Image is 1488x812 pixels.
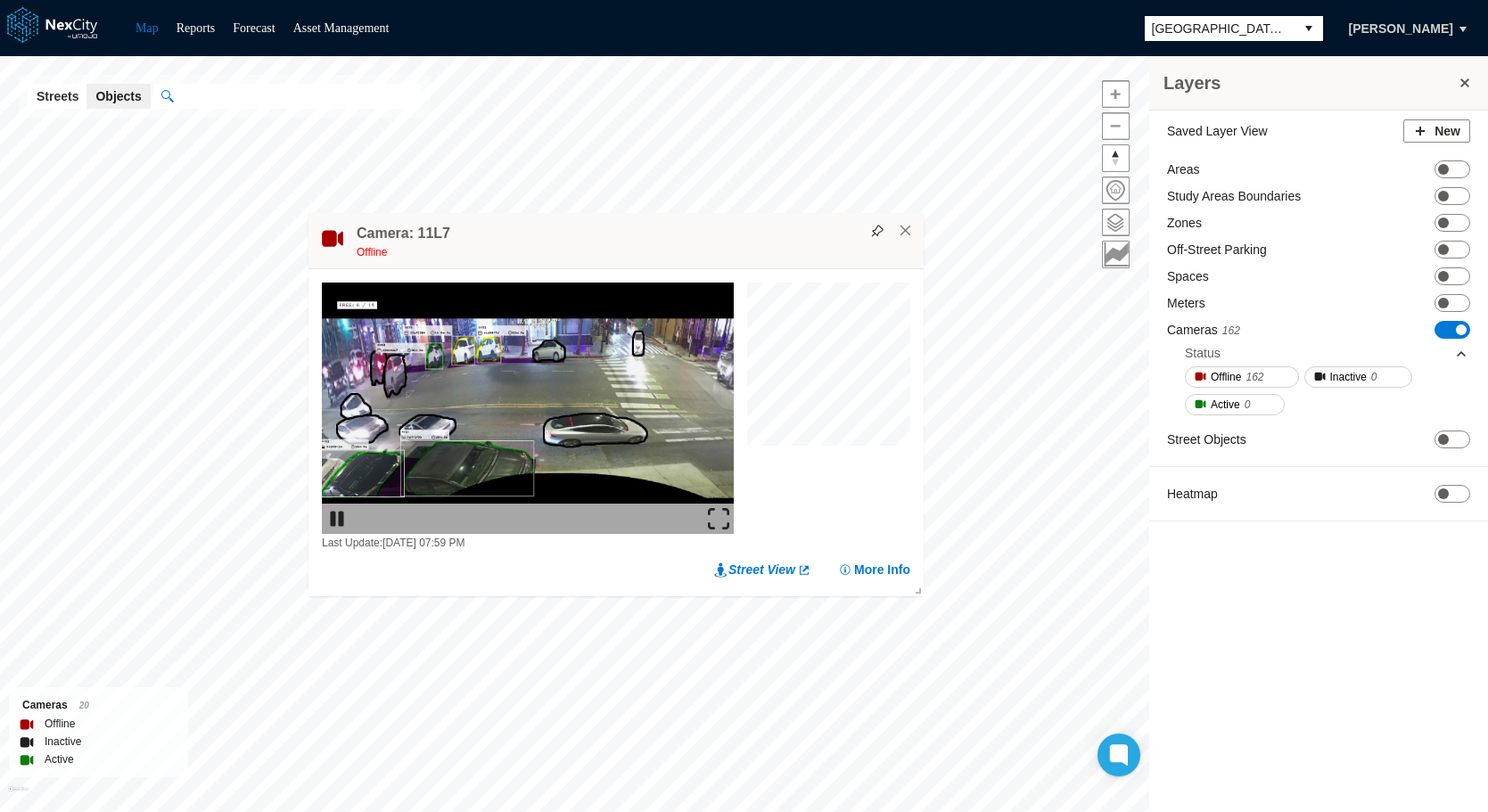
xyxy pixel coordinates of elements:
span: Zoom out [1103,113,1129,139]
div: Status [1185,344,1221,362]
label: Zones [1167,214,1202,232]
span: Offline [357,246,387,258]
label: Cameras [1167,321,1240,340]
button: Inactive0 [1304,366,1412,388]
label: Meters [1167,294,1205,312]
button: Key metrics [1102,241,1130,268]
label: Areas [1167,160,1200,178]
div: Last Update: [DATE] 07:59 PM [322,534,734,552]
span: 162 [1222,324,1240,337]
button: Active0 [1185,394,1285,415]
span: Inactive [1330,368,1367,386]
span: 162 [1245,368,1263,386]
img: expand [708,508,729,529]
button: Objects [86,84,150,109]
button: Offline162 [1185,366,1299,388]
label: Heatmap [1167,485,1218,503]
img: svg%3e [871,225,884,237]
span: 20 [79,701,89,710]
button: New [1403,119,1470,143]
span: 0 [1245,396,1251,414]
a: Map [136,21,159,35]
span: New [1435,122,1460,140]
h4: Camera: 11L7 [357,224,450,243]
button: Layers management [1102,209,1130,236]
a: Reports [177,21,216,35]
button: Home [1102,176,1130,204]
a: Asset Management [293,21,390,35]
label: Inactive [45,733,81,750]
canvas: Map [747,283,920,455]
label: Saved Layer View [1167,122,1268,140]
img: play [326,508,348,529]
button: [PERSON_NAME] [1330,13,1472,44]
span: Reset bearing to north [1103,145,1129,171]
button: Zoom in [1102,80,1130,108]
label: Offline [45,715,75,733]
label: Study Areas Boundaries [1167,187,1301,205]
span: Active [1211,396,1240,414]
span: Streets [37,87,78,105]
h3: Layers [1163,70,1456,95]
a: Mapbox homepage [8,786,29,807]
button: Zoom out [1102,112,1130,140]
button: Streets [28,84,87,109]
img: video [322,283,734,534]
button: More Info [838,561,910,578]
button: select [1295,16,1323,41]
div: Status [1185,340,1468,366]
span: Zoom in [1103,81,1129,107]
span: More Info [854,561,910,578]
span: [PERSON_NAME] [1349,20,1453,37]
span: Objects [95,87,141,105]
span: Street View [728,561,795,578]
a: Forecast [233,21,275,35]
div: Cameras [22,696,175,715]
label: Street Objects [1167,431,1246,448]
button: Close popup [898,223,914,239]
label: Spaces [1167,267,1209,285]
label: Active [45,750,74,768]
span: 0 [1371,368,1377,386]
label: Off-Street Parking [1167,241,1267,258]
span: [GEOGRAPHIC_DATA][PERSON_NAME] [1152,20,1287,37]
a: Street View [714,561,811,578]
span: Offline [1211,368,1241,386]
button: Reset bearing to north [1102,144,1130,172]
